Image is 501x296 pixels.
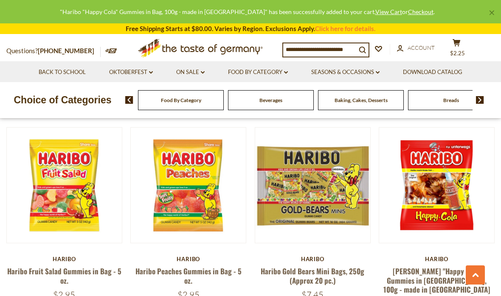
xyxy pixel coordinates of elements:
a: Account [397,43,435,53]
div: "Haribo "Happy Cola" Gummies in Bag, 100g - made in [GEOGRAPHIC_DATA]" has been successfully adde... [7,7,487,17]
div: Haribo [379,256,495,262]
a: Breads [443,97,459,103]
a: Download Catalog [403,68,462,77]
a: On Sale [176,68,205,77]
img: previous arrow [125,96,133,104]
a: Haribo Fruit Salad Gummies in Bag - 5 oz. [7,266,121,285]
button: $2.25 [444,39,469,60]
img: next arrow [476,96,484,104]
a: × [489,10,494,15]
img: Haribo Peaches Gummies in Bag - 5 oz. [131,128,246,243]
div: Haribo [6,256,122,262]
a: View Cart [375,8,402,15]
span: Account [408,44,435,51]
a: Click here for details. [315,25,375,32]
div: Haribo [255,256,371,262]
p: Questions? [6,46,101,57]
a: Food By Category [161,97,201,103]
img: Haribo "Happy Cola" Gummies in Bag, 100g - made in Germany [379,128,494,243]
a: Baking, Cakes, Desserts [335,97,388,103]
div: Haribo [130,256,246,262]
a: Haribo Gold Bears Mini Bags, 250g (Approx 20 pc.) [261,266,364,285]
a: [PERSON_NAME] "Happy Cola" Gummies in [GEOGRAPHIC_DATA], 100g - made in [GEOGRAPHIC_DATA] [383,266,490,295]
a: [PHONE_NUMBER] [38,47,94,54]
img: Haribo Fruit Salad Gummies in Bag - 5 oz. [7,128,122,243]
img: Haribo Gold Bears Mini Bags, 250g (Approx 20 pc.) [255,128,370,243]
a: Checkout [408,8,433,15]
a: Back to School [39,68,86,77]
a: Haribo Peaches Gummies in Bag - 5 oz. [135,266,242,285]
a: Seasons & Occasions [311,68,380,77]
a: Food By Category [228,68,288,77]
a: Beverages [259,97,282,103]
span: $2.25 [450,50,465,57]
a: Oktoberfest [109,68,153,77]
